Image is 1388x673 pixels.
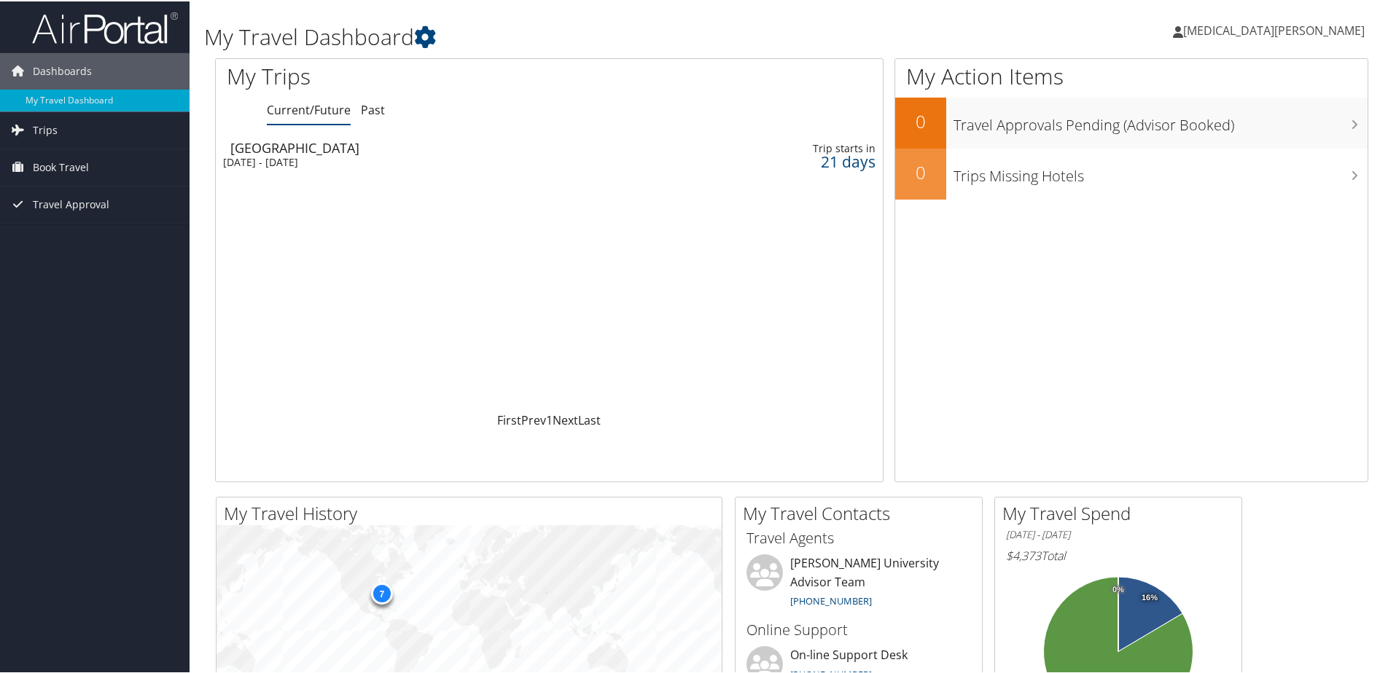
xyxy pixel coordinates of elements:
span: Book Travel [33,148,89,184]
li: [PERSON_NAME] University Advisor Team [739,553,978,613]
a: [PHONE_NUMBER] [790,593,872,606]
a: 0Travel Approvals Pending (Advisor Booked) [895,96,1368,147]
span: $4,373 [1006,546,1041,562]
h3: Travel Approvals Pending (Advisor Booked) [954,106,1368,134]
div: Trip starts in [720,141,876,154]
tspan: 16% [1142,592,1158,601]
a: 1 [546,411,553,427]
div: 21 days [720,154,876,167]
a: First [497,411,521,427]
a: Prev [521,411,546,427]
h2: 0 [895,108,946,133]
h2: 0 [895,159,946,184]
a: 0Trips Missing Hotels [895,147,1368,198]
span: Dashboards [33,52,92,88]
h2: My Travel Contacts [743,500,982,524]
h1: My Action Items [895,60,1368,90]
tspan: 0% [1112,584,1124,593]
h6: Total [1006,546,1231,562]
span: Trips [33,111,58,147]
h1: My Travel Dashboard [204,20,988,51]
a: Next [553,411,578,427]
div: 7 [370,581,392,603]
span: [MEDICAL_DATA][PERSON_NAME] [1183,21,1365,37]
a: [MEDICAL_DATA][PERSON_NAME] [1173,7,1379,51]
div: [DATE] - [DATE] [223,154,625,168]
h6: [DATE] - [DATE] [1006,527,1231,540]
a: Past [361,101,385,117]
h2: My Travel History [224,500,722,524]
a: Current/Future [267,101,351,117]
h1: My Trips [227,60,594,90]
h3: Online Support [746,618,971,639]
span: Travel Approval [33,185,109,221]
h3: Trips Missing Hotels [954,157,1368,185]
a: Last [578,411,601,427]
h3: Travel Agents [746,527,971,547]
img: airportal-logo.png [32,9,178,44]
div: [GEOGRAPHIC_DATA] [230,140,632,153]
h2: My Travel Spend [1002,500,1241,524]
